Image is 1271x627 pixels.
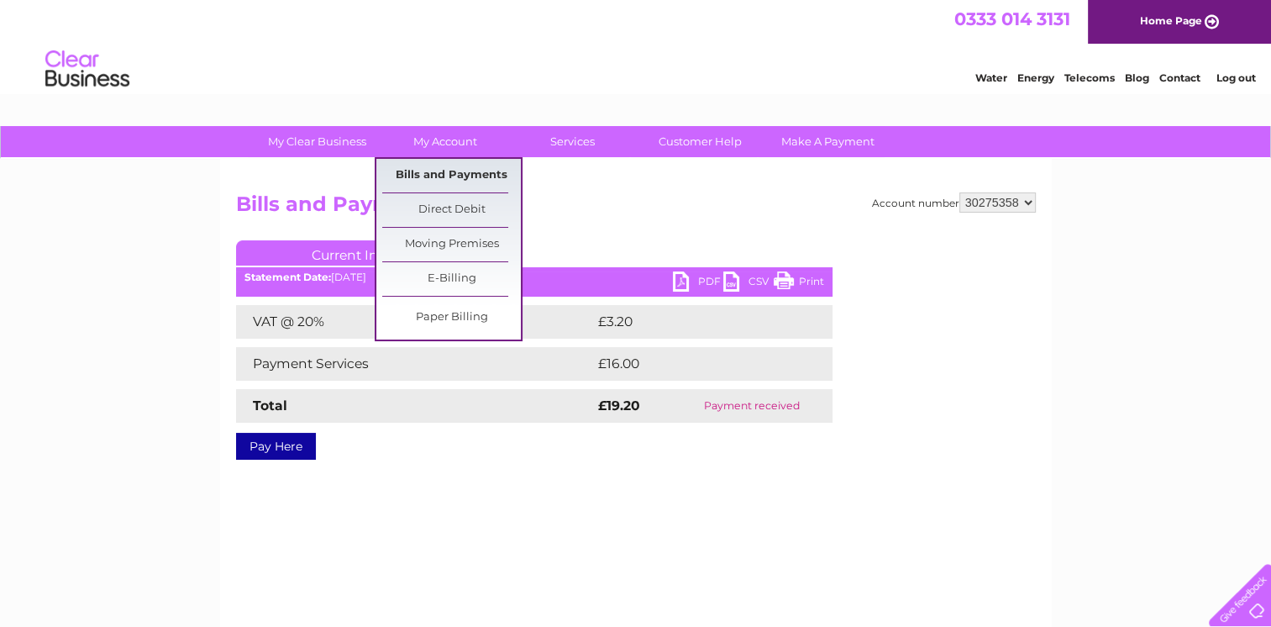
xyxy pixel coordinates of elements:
a: Contact [1159,71,1200,84]
div: Clear Business is a trading name of Verastar Limited (registered in [GEOGRAPHIC_DATA] No. 3667643... [239,9,1033,82]
td: Payment received [671,389,832,423]
a: E-Billing [382,262,521,296]
b: Statement Date: [244,271,331,283]
a: Paper Billing [382,301,521,335]
a: Telecoms [1064,71,1115,84]
a: Log out [1216,71,1255,84]
a: My Account [376,126,514,157]
a: My Clear Business [248,126,386,157]
strong: Total [253,398,287,414]
div: [DATE] [236,271,832,283]
a: Services [503,126,642,157]
h2: Bills and Payments [236,192,1036,224]
strong: £19.20 [598,398,640,414]
a: Bills and Payments [382,159,521,192]
td: £3.20 [594,305,793,339]
a: Energy [1017,71,1054,84]
img: logo.png [45,44,130,95]
td: £16.00 [594,347,798,381]
a: PDF [673,271,723,296]
a: Direct Debit [382,193,521,227]
a: Make A Payment [759,126,897,157]
a: Current Invoice [236,240,488,266]
td: VAT @ 20% [236,305,594,339]
a: Water [975,71,1007,84]
a: CSV [723,271,774,296]
a: 0333 014 3131 [954,8,1070,29]
a: Blog [1125,71,1149,84]
a: Print [774,271,824,296]
div: Account number [872,192,1036,213]
a: Pay Here [236,433,316,460]
td: Payment Services [236,347,594,381]
a: Moving Premises [382,228,521,261]
a: Customer Help [631,126,769,157]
